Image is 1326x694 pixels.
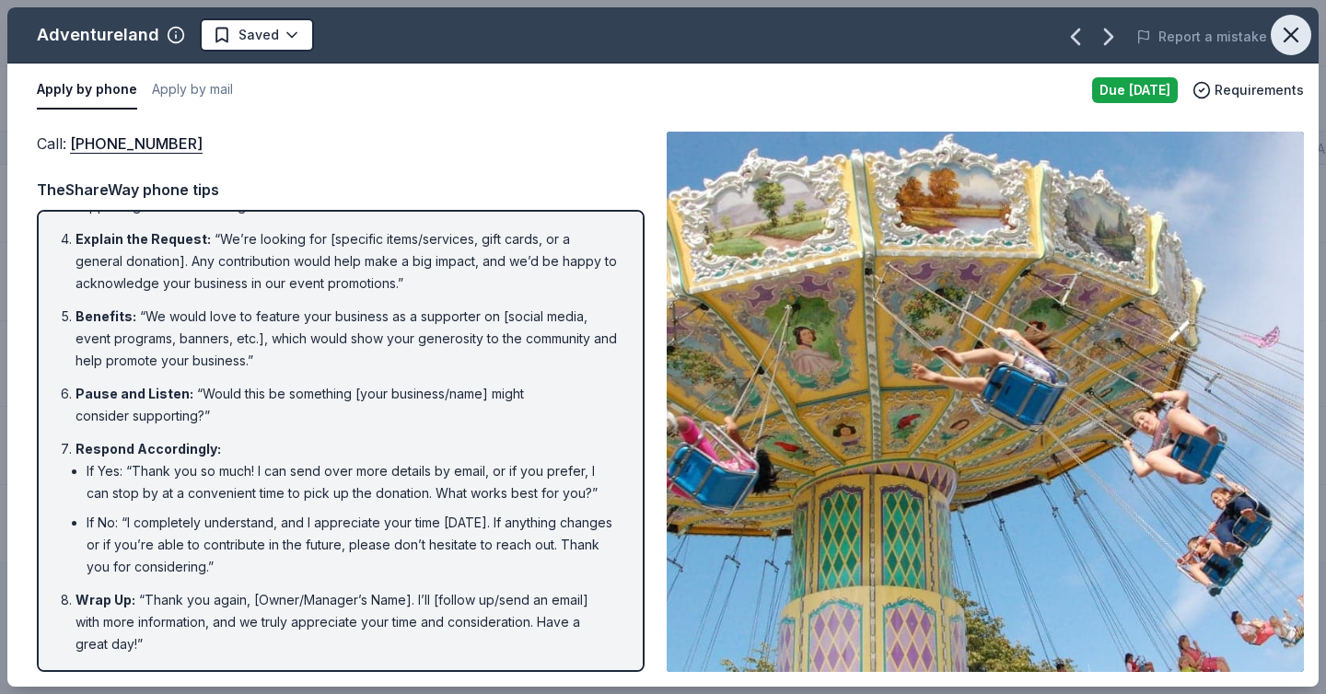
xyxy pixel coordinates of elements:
button: Report a mistake [1136,26,1267,48]
span: Saved [238,24,279,46]
button: Saved [200,18,314,52]
li: “Thank you again, [Owner/Manager’s Name]. I’ll [follow up/send an email] with more information, a... [76,589,617,655]
button: Apply by phone [37,71,137,110]
div: Due [DATE] [1092,77,1178,103]
span: Respond Accordingly : [76,441,221,457]
span: Benefits : [76,308,136,324]
span: Pause and Listen : [76,386,193,401]
li: “Would this be something [your business/name] might consider supporting?” [76,383,617,427]
li: If Yes: “Thank you so much! I can send over more details by email, or if you prefer, I can stop b... [87,460,617,504]
img: Image for Adventureland [667,132,1304,672]
div: TheShareWay phone tips [37,178,645,202]
span: Requirements [1215,79,1304,101]
li: “We would love to feature your business as a supporter on [social media, event programs, banners,... [76,306,617,372]
a: [PHONE_NUMBER] [70,132,203,156]
li: If No: “I completely understand, and I appreciate your time [DATE]. If anything changes or if you... [87,512,617,578]
span: Explain the Request : [76,231,211,247]
span: Wrap Up : [76,592,135,607]
li: “We’re looking for [specific items/services, gift cards, or a general donation]. Any contribution... [76,228,617,295]
button: Apply by mail [152,71,233,110]
span: Call : [37,134,203,153]
button: Requirements [1192,79,1304,101]
div: Adventureland [37,20,159,50]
